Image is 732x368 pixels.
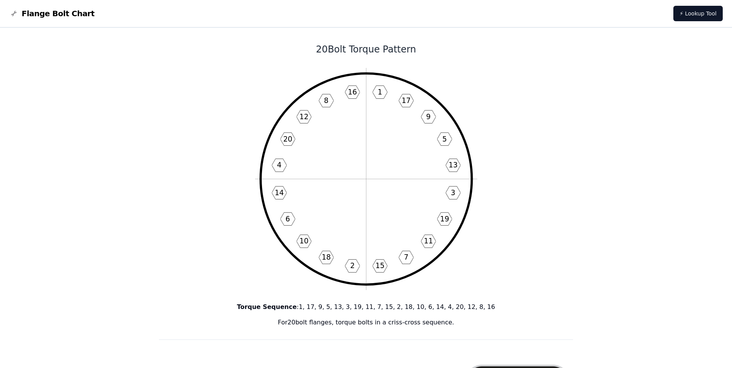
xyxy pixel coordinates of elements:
[440,215,449,223] text: 19
[404,253,408,261] text: 7
[442,135,447,143] text: 5
[9,9,19,18] img: Flange Bolt Chart Logo
[377,88,382,96] text: 1
[321,253,331,261] text: 18
[22,8,95,19] span: Flange Bolt Chart
[237,303,297,311] b: Torque Sequence
[401,96,411,105] text: 17
[285,215,290,223] text: 6
[159,43,573,56] h1: 20 Bolt Torque Pattern
[348,88,357,96] text: 16
[451,189,455,197] text: 3
[299,237,308,245] text: 10
[448,161,458,169] text: 13
[324,96,328,105] text: 8
[159,302,573,312] p: : 1, 17, 9, 5, 13, 3, 19, 11, 7, 15, 2, 18, 10, 6, 14, 4, 20, 12, 8, 16
[283,135,292,143] text: 20
[9,8,95,19] a: Flange Bolt Chart LogoFlange Bolt Chart
[375,262,384,270] text: 15
[277,161,281,169] text: 4
[299,113,308,121] text: 12
[424,237,433,245] text: 11
[274,189,284,197] text: 14
[426,113,431,121] text: 9
[159,318,573,327] p: For 20 bolt flanges, torque bolts in a criss-cross sequence.
[350,262,355,270] text: 2
[673,6,723,21] a: ⚡ Lookup Tool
